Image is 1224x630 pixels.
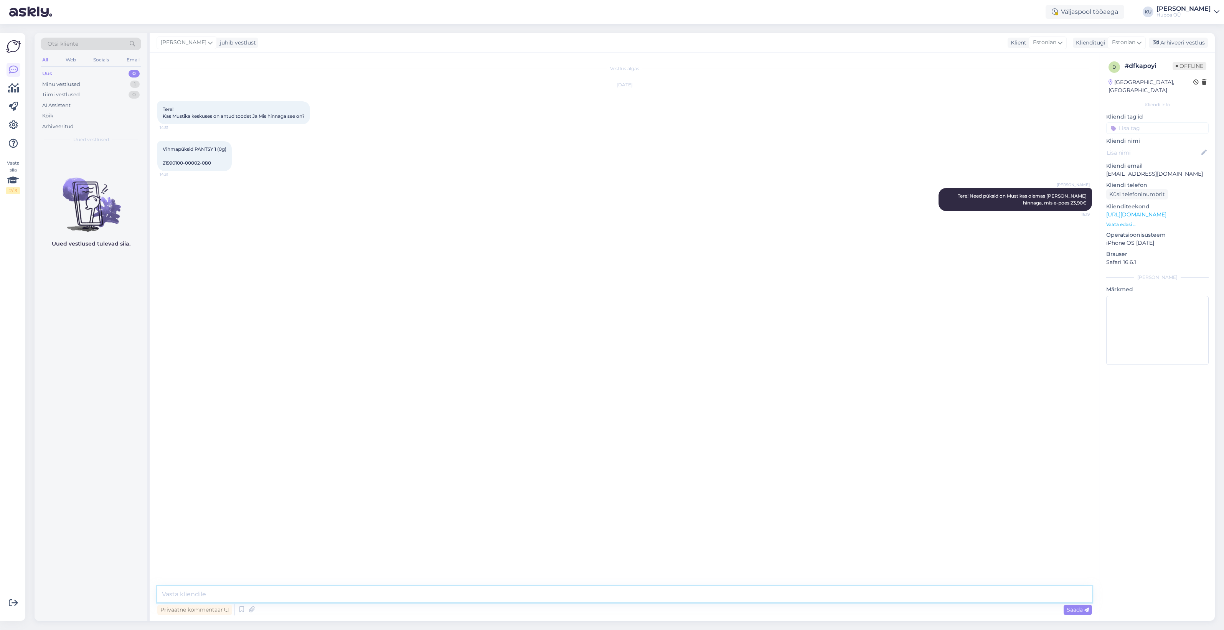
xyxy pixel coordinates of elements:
div: [PERSON_NAME] [1156,6,1211,12]
span: d [1112,64,1116,70]
div: All [41,55,49,65]
img: No chats [35,164,147,233]
input: Lisa nimi [1107,148,1200,157]
p: Kliendi email [1106,162,1209,170]
div: Socials [92,55,111,65]
div: Klient [1008,39,1026,47]
div: Uus [42,70,52,78]
div: # dfkapoyi [1125,61,1173,71]
span: Saada [1067,606,1089,613]
p: Klienditeekond [1106,203,1209,211]
img: Askly Logo [6,39,21,54]
span: Uued vestlused [73,136,109,143]
div: Väljaspool tööaega [1046,5,1124,19]
a: [PERSON_NAME]Huppa OÜ [1156,6,1219,18]
div: KU [1143,7,1153,17]
div: Küsi telefoninumbrit [1106,189,1168,200]
p: iPhone OS [DATE] [1106,239,1209,247]
p: Safari 16.6.1 [1106,258,1209,266]
p: Kliendi telefon [1106,181,1209,189]
p: Märkmed [1106,285,1209,294]
span: Tere! Kas Mustika keskuses on antud toodet Ja Mis hinnaga see on? [163,106,305,119]
div: Klienditugi [1073,39,1105,47]
div: Kõik [42,112,53,120]
span: Vihmapüksid PANTSY 1 (0g) 21990100-00002-080 [163,146,226,166]
div: Kliendi info [1106,101,1209,108]
span: [PERSON_NAME] [1057,182,1090,188]
span: [PERSON_NAME] [161,38,206,47]
span: Offline [1173,62,1206,70]
p: Kliendi tag'id [1106,113,1209,121]
div: Arhiveeritud [42,123,74,130]
p: Brauser [1106,250,1209,258]
p: Kliendi nimi [1106,137,1209,145]
div: Email [125,55,141,65]
div: AI Assistent [42,102,71,109]
div: [PERSON_NAME] [1106,274,1209,281]
span: 16:19 [1061,211,1090,217]
div: 1 [130,81,140,88]
a: [URL][DOMAIN_NAME] [1106,211,1166,218]
p: Operatsioonisüsteem [1106,231,1209,239]
div: juhib vestlust [217,39,256,47]
p: Uued vestlused tulevad siia. [52,240,130,248]
div: Tiimi vestlused [42,91,80,99]
div: Arhiveeri vestlus [1149,38,1208,48]
p: [EMAIL_ADDRESS][DOMAIN_NAME] [1106,170,1209,178]
div: Minu vestlused [42,81,80,88]
span: 14:31 [160,172,188,177]
div: [GEOGRAPHIC_DATA], [GEOGRAPHIC_DATA] [1109,78,1193,94]
span: Estonian [1033,38,1056,47]
span: Estonian [1112,38,1135,47]
span: Otsi kliente [48,40,78,48]
div: 0 [129,70,140,78]
input: Lisa tag [1106,122,1209,134]
div: Web [64,55,78,65]
div: Vestlus algas [157,65,1092,72]
div: Vaata siia [6,160,20,194]
div: Huppa OÜ [1156,12,1211,18]
p: Vaata edasi ... [1106,221,1209,228]
div: [DATE] [157,81,1092,88]
div: 0 [129,91,140,99]
div: Privaatne kommentaar [157,605,232,615]
span: Tere! Need püksid on Mustikas olemas [PERSON_NAME] hinnaga, mis e-poes 23,90€ [958,193,1088,206]
span: 14:31 [160,125,188,130]
div: 2 / 3 [6,187,20,194]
